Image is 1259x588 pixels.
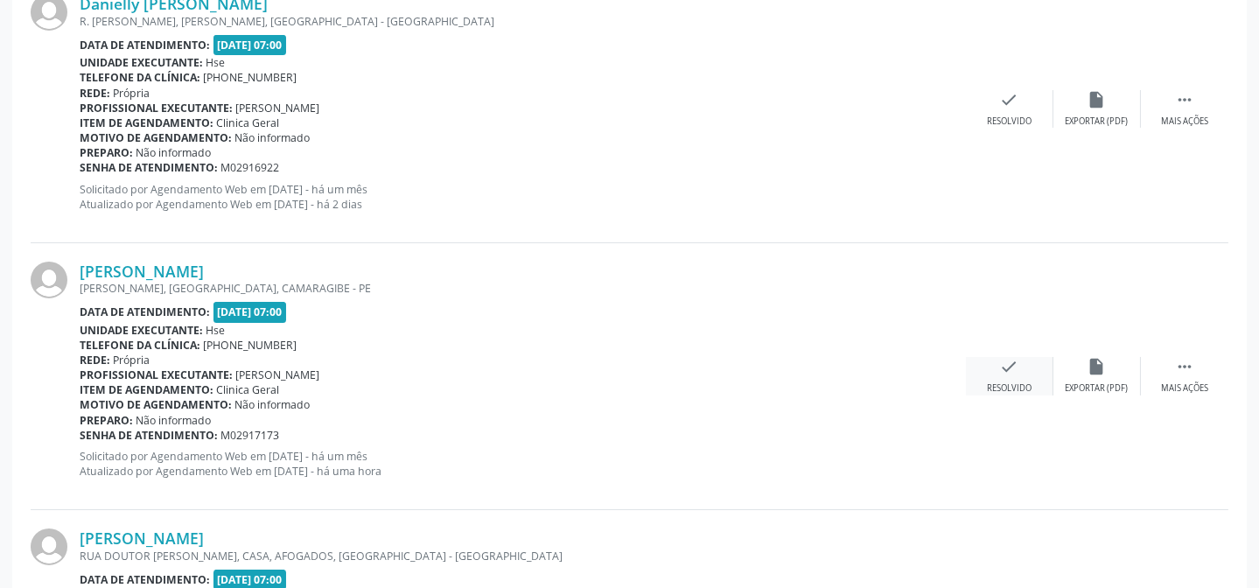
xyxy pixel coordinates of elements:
[987,382,1032,395] div: Resolvido
[80,182,966,212] p: Solicitado por Agendamento Web em [DATE] - há um mês Atualizado por Agendamento Web em [DATE] - h...
[80,262,204,281] a: [PERSON_NAME]
[80,304,210,319] b: Data de atendimento:
[1066,382,1129,395] div: Exportar (PDF)
[80,428,218,443] b: Senha de atendimento:
[1175,357,1194,376] i: 
[80,160,218,175] b: Senha de atendimento:
[213,35,287,55] span: [DATE] 07:00
[221,428,280,443] span: M02917173
[114,86,150,101] span: Própria
[235,397,311,412] span: Não informado
[235,130,311,145] span: Não informado
[80,101,233,115] b: Profissional executante:
[204,70,297,85] span: [PHONE_NUMBER]
[114,353,150,367] span: Própria
[80,130,232,145] b: Motivo de agendamento:
[80,549,966,563] div: RUA DOUTOR [PERSON_NAME], CASA, AFOGADOS, [GEOGRAPHIC_DATA] - [GEOGRAPHIC_DATA]
[1088,357,1107,376] i: insert_drive_file
[213,302,287,322] span: [DATE] 07:00
[1000,90,1019,109] i: check
[80,382,213,397] b: Item de agendamento:
[1000,357,1019,376] i: check
[136,413,212,428] span: Não informado
[136,145,212,160] span: Não informado
[221,160,280,175] span: M02916922
[80,323,203,338] b: Unidade executante:
[1088,90,1107,109] i: insert_drive_file
[1066,115,1129,128] div: Exportar (PDF)
[80,145,133,160] b: Preparo:
[80,70,200,85] b: Telefone da clínica:
[80,115,213,130] b: Item de agendamento:
[31,528,67,565] img: img
[217,115,280,130] span: Clinica Geral
[206,55,226,70] span: Hse
[236,367,320,382] span: [PERSON_NAME]
[31,262,67,298] img: img
[80,413,133,428] b: Preparo:
[80,449,966,479] p: Solicitado por Agendamento Web em [DATE] - há um mês Atualizado por Agendamento Web em [DATE] - h...
[80,86,110,101] b: Rede:
[80,397,232,412] b: Motivo de agendamento:
[80,367,233,382] b: Profissional executante:
[206,323,226,338] span: Hse
[1175,90,1194,109] i: 
[80,572,210,587] b: Data de atendimento:
[987,115,1032,128] div: Resolvido
[204,338,297,353] span: [PHONE_NUMBER]
[80,281,966,296] div: [PERSON_NAME], [GEOGRAPHIC_DATA], CAMARAGIBE - PE
[80,528,204,548] a: [PERSON_NAME]
[80,14,966,29] div: R. [PERSON_NAME], [PERSON_NAME], [GEOGRAPHIC_DATA] - [GEOGRAPHIC_DATA]
[80,338,200,353] b: Telefone da clínica:
[1161,382,1208,395] div: Mais ações
[217,382,280,397] span: Clinica Geral
[80,55,203,70] b: Unidade executante:
[236,101,320,115] span: [PERSON_NAME]
[80,353,110,367] b: Rede:
[80,38,210,52] b: Data de atendimento:
[1161,115,1208,128] div: Mais ações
